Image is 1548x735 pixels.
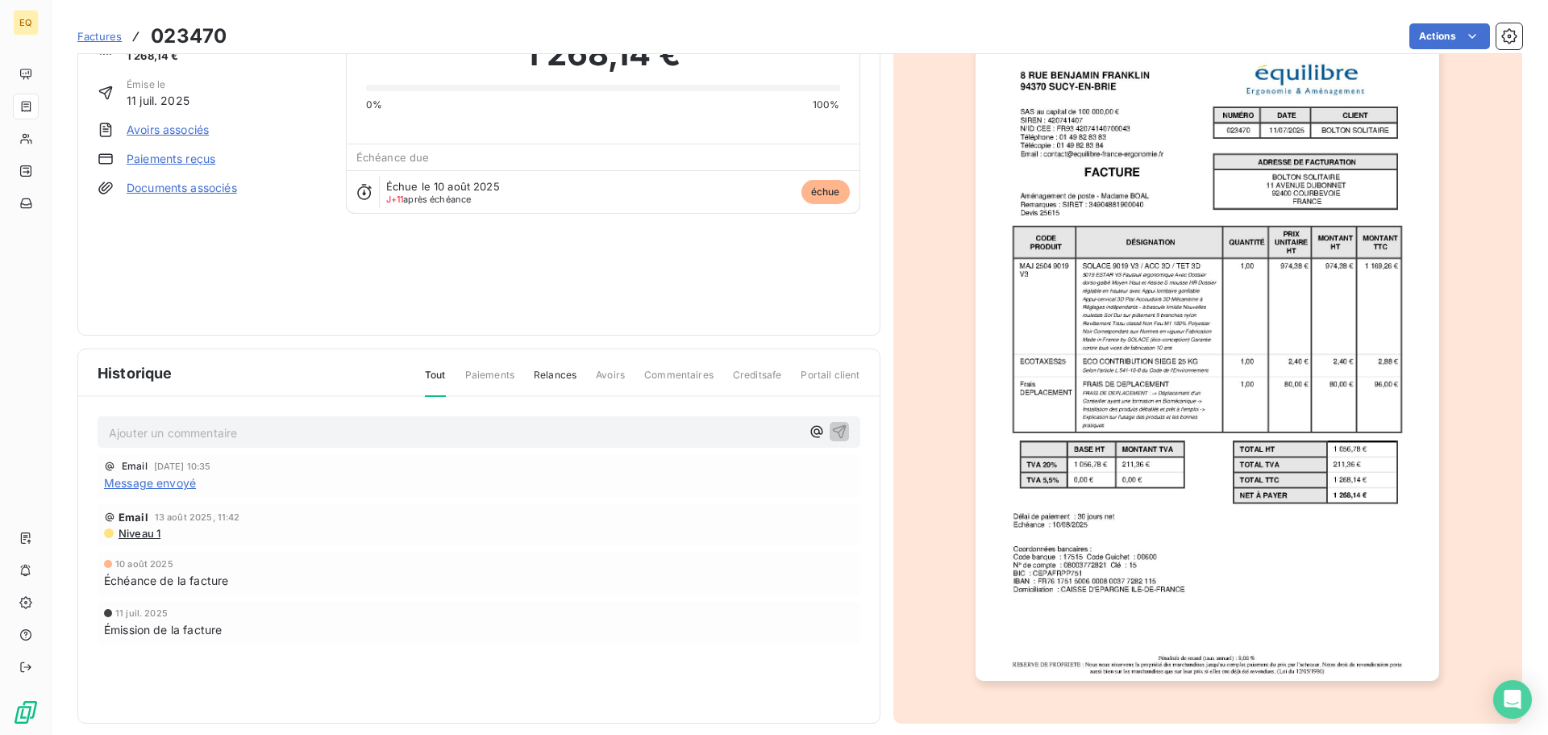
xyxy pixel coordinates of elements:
img: invoice_thumbnail [976,24,1439,681]
span: J+11 [386,194,404,205]
button: Actions [1409,23,1490,49]
span: après échéance [386,194,472,204]
span: Tout [425,368,446,397]
a: Factures [77,28,122,44]
img: Logo LeanPay [13,700,39,725]
span: Commentaires [644,368,714,395]
span: Email [122,461,148,471]
span: [DATE] 10:35 [154,461,211,471]
a: Paiements reçus [127,151,215,167]
span: Creditsafe [733,368,782,395]
span: Échéance due [356,151,430,164]
span: Échue le 10 août 2025 [386,180,500,193]
span: Émise le [127,77,189,92]
span: Email [119,511,148,524]
div: Open Intercom Messenger [1493,680,1532,719]
span: Avoirs [596,368,625,395]
span: Niveau 1 [117,527,160,540]
span: 11 juil. 2025 [127,92,189,109]
div: EQ [13,10,39,35]
span: 100% [813,98,840,112]
span: 0% [366,98,382,112]
span: Échéance de la facture [104,572,228,589]
span: 11 juil. 2025 [115,608,168,618]
a: Documents associés [127,180,237,196]
span: échue [801,180,850,204]
span: 13 août 2025, 11:42 [155,512,240,522]
span: Factures [77,30,122,43]
span: Historique [98,362,173,384]
span: 1 268,14 € [127,48,193,65]
span: Message envoyé [104,475,196,491]
span: Relances [534,368,576,395]
span: 1 268,14 € [525,30,680,78]
span: Paiements [465,368,514,395]
span: Portail client [801,368,859,395]
span: 10 août 2025 [115,559,173,569]
span: Émission de la facture [104,621,222,638]
a: Avoirs associés [127,122,209,138]
h3: 023470 [151,22,227,51]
